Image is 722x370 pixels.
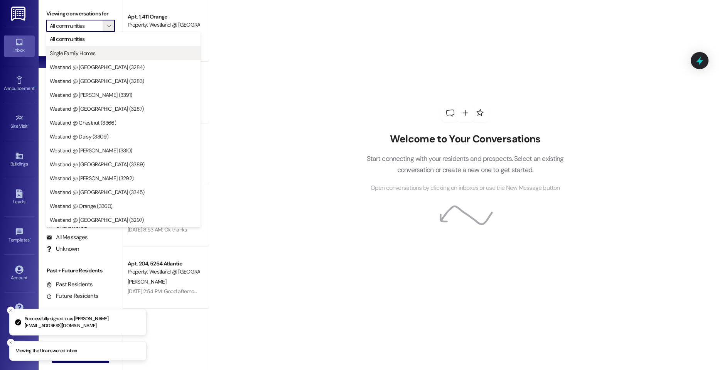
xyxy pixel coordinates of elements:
span: R. Polite [128,31,145,38]
a: Buildings [4,149,35,170]
span: Westland @ [GEOGRAPHIC_DATA] (3389) [50,161,145,168]
a: Inbox [4,35,35,56]
span: • [28,122,29,128]
span: Single Family Homes [50,49,96,57]
a: Site Visit • [4,112,35,132]
span: Westland @ [GEOGRAPHIC_DATA] (3287) [50,105,144,113]
p: Start connecting with your residents and prospects. Select an existing conversation or create a n... [355,153,575,175]
div: All Messages [46,233,88,242]
div: [DATE] 2:54 PM: Good afternoon im informing you that my benefits were cut off this month but as o... [128,288,642,295]
label: Viewing conversations for [46,8,115,20]
a: Account [4,263,35,284]
span: Open conversations by clicking on inboxes or use the New Message button [371,183,560,193]
div: Past Residents [46,280,93,289]
span: • [34,84,35,90]
h2: Welcome to Your Conversations [355,133,575,145]
span: Westland @ Chestnut (3366) [50,119,116,127]
span: Westland @ [GEOGRAPHIC_DATA] (3297) [50,216,144,224]
button: Close toast [7,307,15,314]
div: Future Residents [46,292,98,300]
div: Prospects [39,149,123,157]
span: Westland @ [GEOGRAPHIC_DATA] (3283) [50,77,144,85]
div: Residents [39,208,123,216]
div: Property: Westland @ [GEOGRAPHIC_DATA] (3360) [128,21,199,29]
span: Westland @ [PERSON_NAME] (3391) [50,91,132,99]
span: Westland @ [PERSON_NAME] (3292) [50,174,133,182]
span: Westland @ Daisy (3309) [50,133,108,140]
p: Viewing the Unanswered inbox [16,348,77,355]
span: Westland @ Orange (3360) [50,202,112,210]
a: Templates • [4,225,35,246]
a: Leads [4,187,35,208]
button: Close toast [7,339,15,346]
div: Apt. 1, 411 Orange [128,13,199,21]
div: Unknown [46,245,79,253]
span: • [30,236,31,242]
img: ResiDesk Logo [11,7,27,21]
span: [PERSON_NAME] [128,278,166,285]
span: Westland @ [PERSON_NAME] (3310) [50,147,132,154]
div: Property: Westland @ [GEOGRAPHIC_DATA] (3283) [128,268,199,276]
div: Apt. 204, 5254 Atlantic [128,260,199,268]
span: Westland @ [GEOGRAPHIC_DATA] (3345) [50,188,145,196]
span: Westland @ [GEOGRAPHIC_DATA] (3284) [50,63,145,71]
a: Support [4,301,35,322]
span: All communities [50,35,85,43]
div: [DATE] 8:53 AM: Ok thanks [128,226,187,233]
input: All communities [50,20,103,32]
p: Successfully signed in as [PERSON_NAME][EMAIL_ADDRESS][DOMAIN_NAME] [25,316,140,329]
i:  [107,23,111,29]
div: Past + Future Residents [39,267,123,275]
div: Prospects + Residents [39,44,123,52]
